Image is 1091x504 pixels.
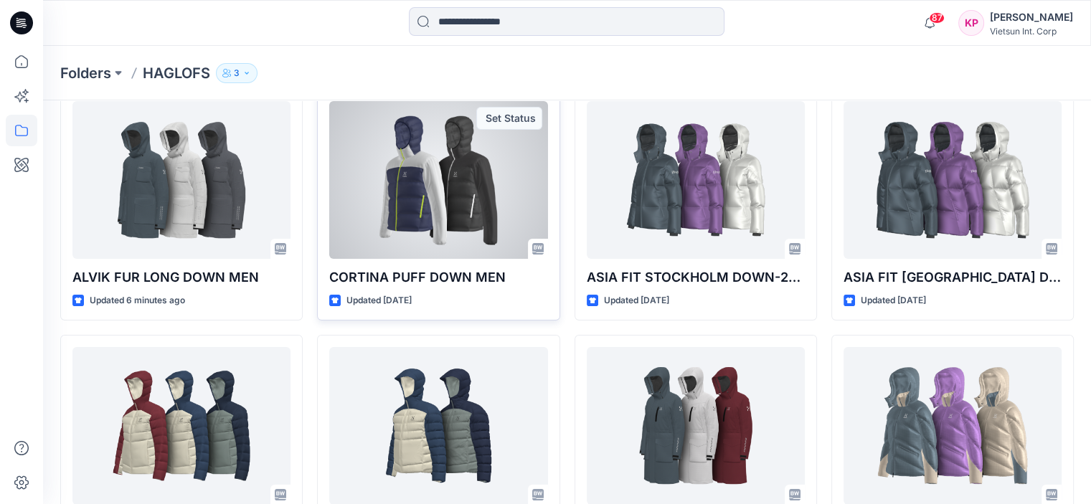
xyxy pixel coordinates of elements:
span: 87 [929,12,945,24]
a: ASIA FIT STOCKHOLM DOWN-2_MEN [844,101,1062,259]
div: Vietsun Int. Corp [990,26,1073,37]
p: ASIA FIT [GEOGRAPHIC_DATA] DOWN-2_MEN [844,267,1062,287]
p: Updated [DATE] [861,293,926,308]
p: Updated [DATE] [346,293,412,308]
p: ALVIK FUR LONG DOWN MEN [72,267,291,287]
p: Updated [DATE] [604,293,669,308]
p: Updated 6 minutes ago [90,293,185,308]
div: [PERSON_NAME] [990,9,1073,26]
a: Folders [60,63,111,83]
p: 3 [234,65,240,81]
a: CORTINA PUFF DOWN MEN [329,101,547,259]
p: ASIA FIT STOCKHOLM DOWN-2-WOMEN-OP2 [587,267,805,287]
div: KP [958,10,984,36]
button: 3 [216,63,258,83]
a: ASIA FIT STOCKHOLM DOWN-2-WOMEN-OP2 [587,101,805,259]
p: HAGLOFS [143,63,210,83]
a: ALVIK FUR LONG DOWN MEN [72,101,291,259]
p: CORTINA PUFF DOWN MEN [329,267,547,287]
